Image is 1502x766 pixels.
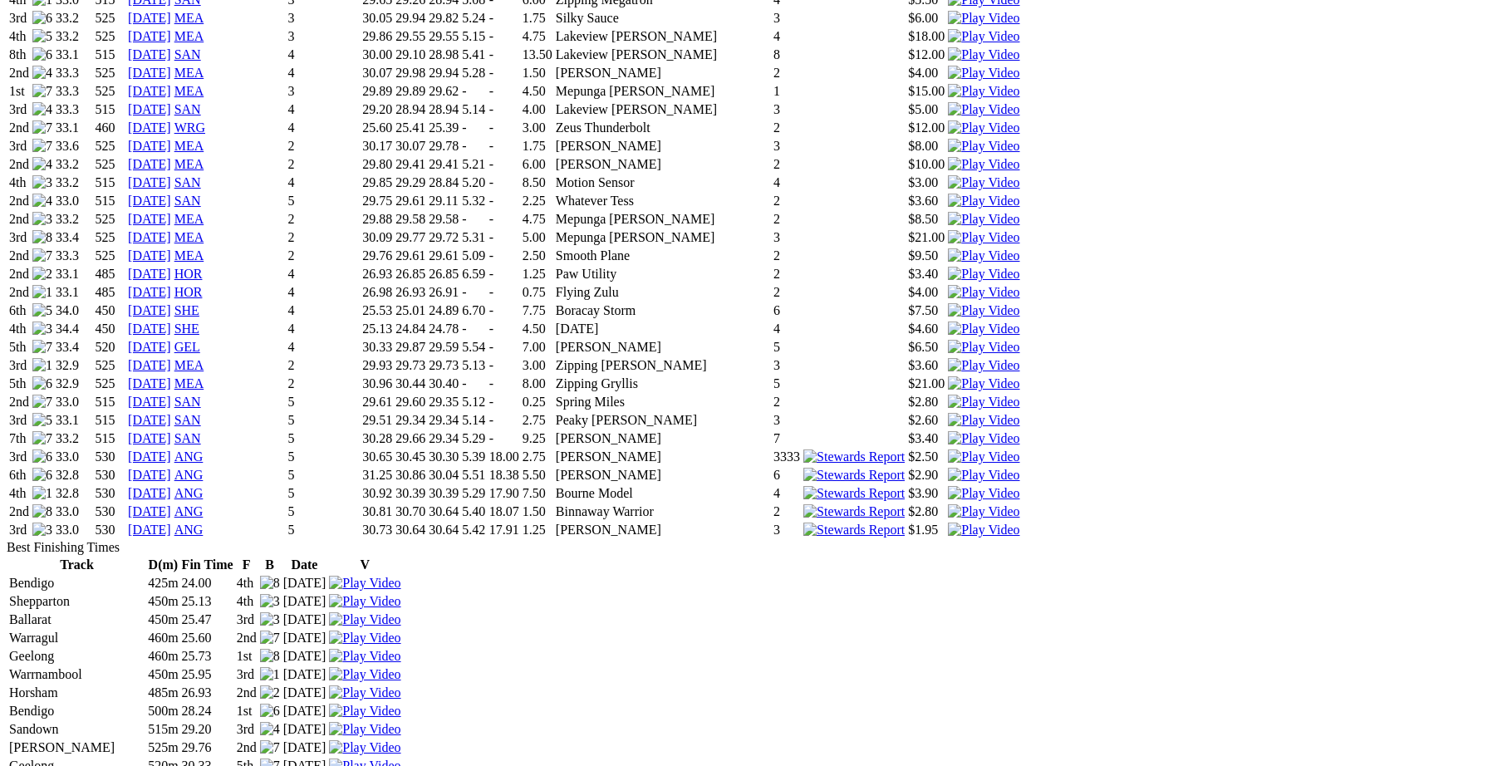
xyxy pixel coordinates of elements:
[522,138,553,155] td: 1.75
[555,65,771,81] td: [PERSON_NAME]
[128,157,171,171] a: [DATE]
[32,139,52,154] img: 7
[948,267,1019,281] a: Watch Replay on Watchdog
[948,29,1019,43] a: Watch Replay on Watchdog
[32,175,52,190] img: 3
[948,47,1019,61] a: Watch Replay on Watchdog
[260,612,280,627] img: 3
[128,322,171,336] a: [DATE]
[8,101,30,118] td: 3rd
[174,303,199,317] a: SHE
[260,685,280,700] img: 2
[948,212,1019,226] a: Watch Replay on Watchdog
[948,84,1019,99] img: Play Video
[287,10,361,27] td: 3
[488,138,520,155] td: -
[174,504,204,518] a: ANG
[32,285,52,300] img: 1
[32,468,52,483] img: 6
[260,667,280,682] img: 1
[948,523,1019,537] a: View replay
[128,431,171,445] a: [DATE]
[128,504,171,518] a: [DATE]
[174,212,204,226] a: MEA
[260,649,280,664] img: 8
[948,303,1019,318] img: Play Video
[128,449,171,464] a: [DATE]
[174,431,201,445] a: SAN
[260,576,280,591] img: 8
[174,468,204,482] a: ANG
[907,83,945,100] td: $15.00
[32,267,52,282] img: 2
[948,486,1019,501] img: Play Video
[361,120,393,136] td: 25.60
[329,685,400,700] a: Watch Replay on Watchdog
[329,612,400,626] a: Watch Replay on Watchdog
[948,267,1019,282] img: Play Video
[128,395,171,409] a: [DATE]
[948,157,1019,172] img: Play Video
[128,267,171,281] a: [DATE]
[329,667,400,682] img: Play Video
[128,468,171,482] a: [DATE]
[948,194,1019,209] img: Play Video
[32,395,52,410] img: 7
[174,84,204,98] a: MEA
[948,139,1019,153] a: Watch Replay on Watchdog
[32,102,52,117] img: 4
[128,66,171,80] a: [DATE]
[329,649,400,663] a: Watch Replay on Watchdog
[395,138,426,155] td: 30.07
[128,29,171,43] a: [DATE]
[32,340,52,355] img: 7
[773,120,801,136] td: 2
[32,322,52,336] img: 3
[174,175,201,189] a: SAN
[555,28,771,45] td: Lakeview [PERSON_NAME]
[174,120,205,135] a: WRG
[329,594,400,609] img: Play Video
[948,175,1019,189] a: Watch Replay on Watchdog
[522,28,553,45] td: 4.75
[174,358,204,372] a: MEA
[361,47,393,63] td: 30.00
[428,47,459,63] td: 28.98
[128,84,171,98] a: [DATE]
[128,376,171,390] a: [DATE]
[287,83,361,100] td: 3
[55,138,93,155] td: 33.6
[948,468,1019,482] a: View replay
[803,449,905,464] img: Stewards Report
[522,83,553,100] td: 4.50
[32,358,52,373] img: 1
[95,65,126,81] td: 525
[907,47,945,63] td: $12.00
[32,157,52,172] img: 4
[948,84,1019,98] a: Watch Replay on Watchdog
[287,101,361,118] td: 4
[8,83,30,100] td: 1st
[948,11,1019,26] img: Play Video
[174,66,204,80] a: MEA
[32,431,52,446] img: 7
[522,120,553,136] td: 3.00
[128,358,171,372] a: [DATE]
[948,102,1019,116] a: Watch Replay on Watchdog
[174,340,200,354] a: GEL
[329,576,400,591] img: Play Video
[32,84,52,99] img: 7
[361,65,393,81] td: 30.07
[948,376,1019,391] img: Play Video
[128,47,171,61] a: [DATE]
[948,47,1019,62] img: Play Video
[287,65,361,81] td: 4
[8,47,30,63] td: 8th
[174,395,201,409] a: SAN
[329,576,400,590] a: Watch Replay on Watchdog
[948,139,1019,154] img: Play Video
[555,47,771,63] td: Lakeview [PERSON_NAME]
[803,523,905,538] img: Stewards Report
[174,47,201,61] a: SAN
[32,120,52,135] img: 7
